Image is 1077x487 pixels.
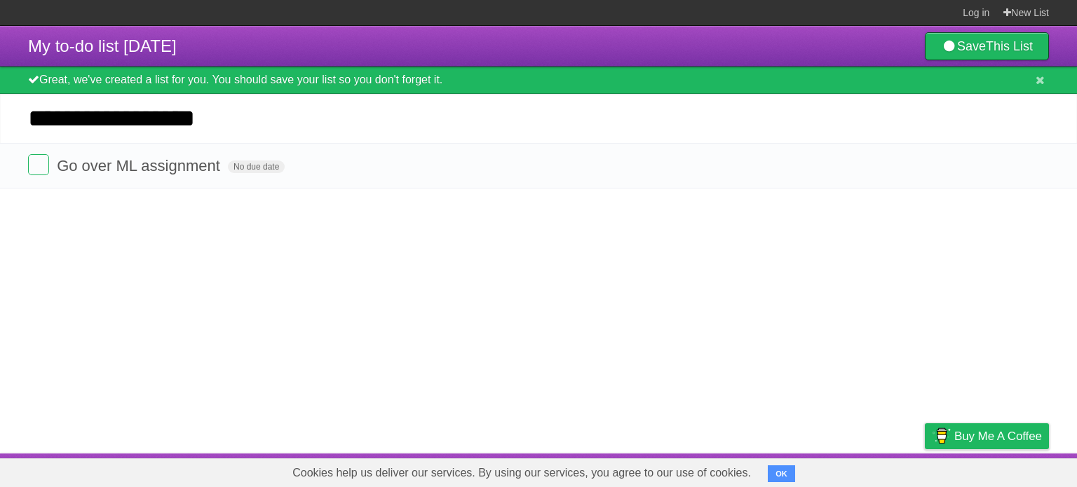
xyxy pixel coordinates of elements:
[907,457,943,483] a: Privacy
[961,457,1049,483] a: Suggest a feature
[954,424,1042,448] span: Buy me a coffee
[986,39,1033,53] b: This List
[768,465,795,482] button: OK
[785,457,841,483] a: Developers
[28,36,177,55] span: My to-do list [DATE]
[925,32,1049,60] a: SaveThis List
[28,154,49,175] label: Done
[57,157,224,174] span: Go over ML assignment
[925,423,1049,449] a: Buy me a coffee
[859,457,890,483] a: Terms
[932,424,951,448] img: Buy me a coffee
[228,160,285,173] span: No due date
[738,457,768,483] a: About
[278,459,765,487] span: Cookies help us deliver our services. By using our services, you agree to our use of cookies.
